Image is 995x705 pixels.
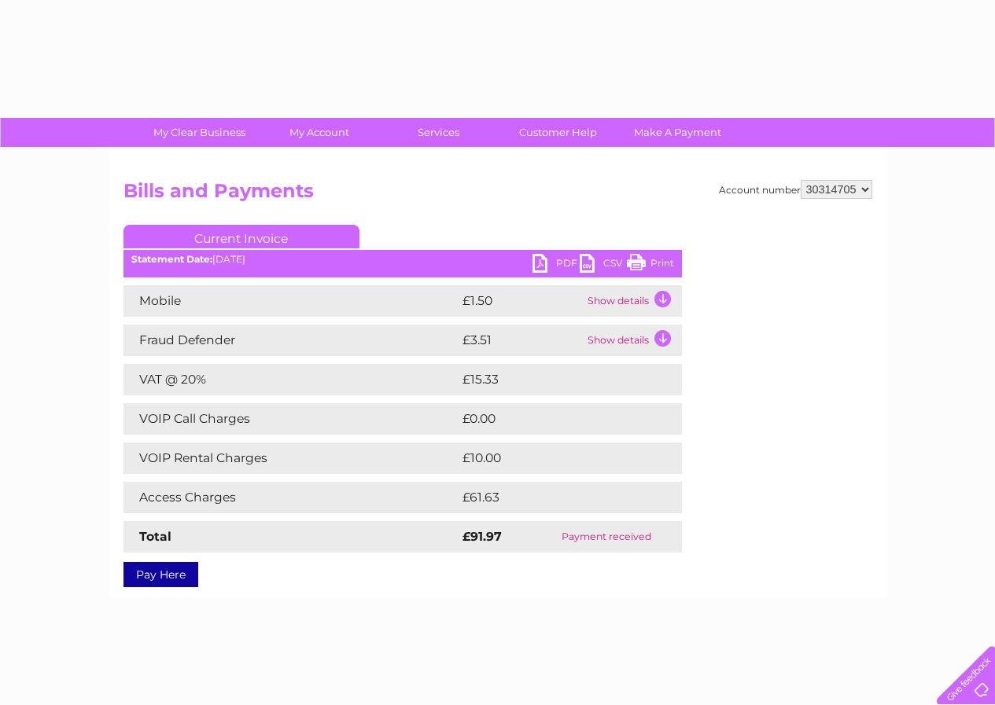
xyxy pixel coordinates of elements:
[584,285,682,317] td: Show details
[459,325,584,356] td: £3.51
[459,364,648,395] td: £15.33
[531,521,681,553] td: Payment received
[459,442,650,474] td: £10.00
[580,254,627,277] a: CSV
[627,254,674,277] a: Print
[123,403,459,435] td: VOIP Call Charges
[462,529,502,544] strong: £91.97
[123,562,198,587] a: Pay Here
[613,118,743,147] a: Make A Payment
[459,285,584,317] td: £1.50
[374,118,503,147] a: Services
[123,254,682,265] div: [DATE]
[123,325,459,356] td: Fraud Defender
[459,403,646,435] td: £0.00
[131,253,212,265] b: Statement Date:
[123,225,359,248] a: Current Invoice
[584,325,682,356] td: Show details
[123,364,459,395] td: VAT @ 20%
[493,118,623,147] a: Customer Help
[719,180,872,199] div: Account number
[123,442,459,474] td: VOIP Rental Charges
[123,285,459,317] td: Mobile
[533,254,580,277] a: PDF
[123,482,459,513] td: Access Charges
[459,482,649,513] td: £61.63
[123,180,872,210] h2: Bills and Payments
[139,529,171,544] strong: Total
[254,118,384,147] a: My Account
[135,118,264,147] a: My Clear Business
